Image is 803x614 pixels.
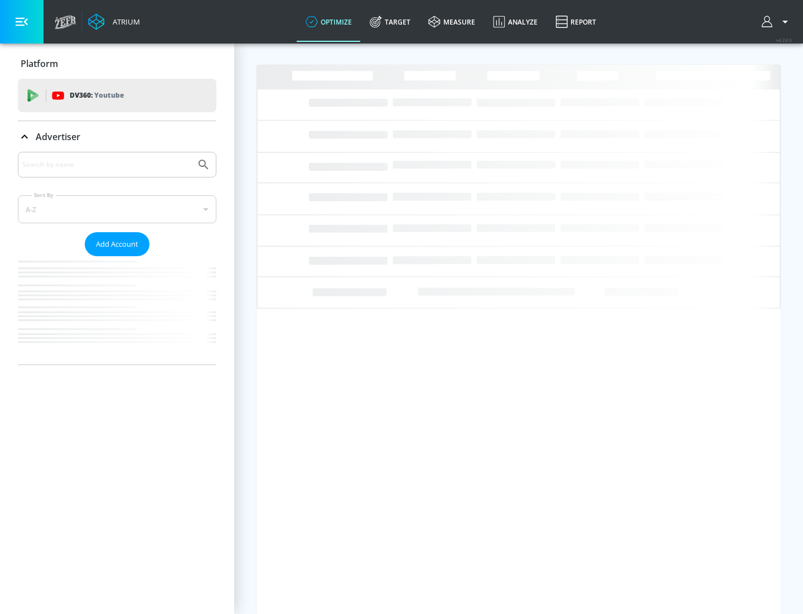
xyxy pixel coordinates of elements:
p: Advertiser [36,131,80,143]
nav: list of Advertiser [18,256,216,364]
a: Analyze [484,2,546,42]
div: Atrium [108,17,140,27]
div: Advertiser [18,152,216,364]
span: Add Account [96,238,138,251]
button: Add Account [85,232,149,256]
input: Search by name [22,157,191,172]
p: Platform [21,57,58,70]
div: Advertiser [18,121,216,152]
span: v 4.24.0 [776,37,792,43]
a: Report [546,2,605,42]
div: Platform [18,48,216,79]
a: optimize [297,2,361,42]
a: Target [361,2,419,42]
label: Sort By [32,191,56,199]
a: Atrium [88,13,140,30]
a: measure [419,2,484,42]
p: Youtube [94,89,124,101]
div: DV360: Youtube [18,79,216,112]
div: A-Z [18,195,216,223]
p: DV360: [70,89,124,102]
